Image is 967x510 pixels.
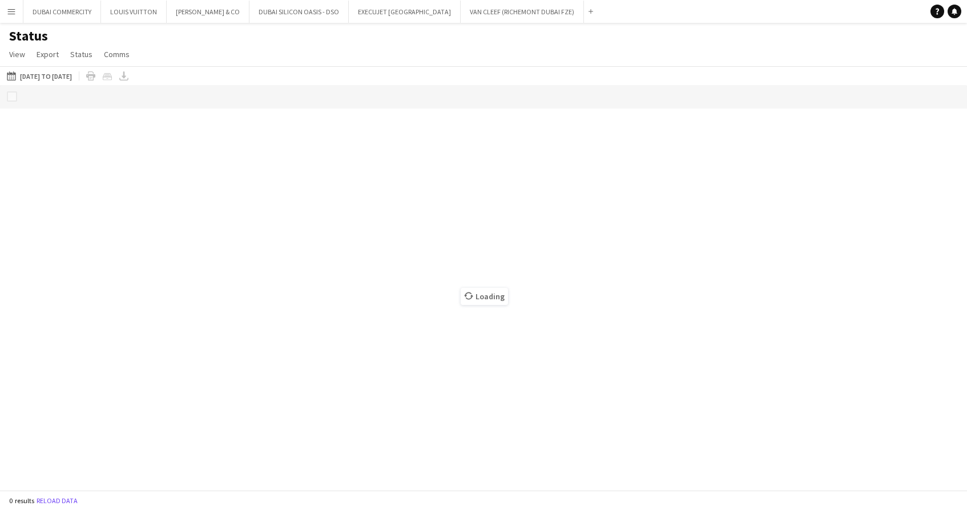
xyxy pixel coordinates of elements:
[167,1,249,23] button: [PERSON_NAME] & CO
[70,49,92,59] span: Status
[249,1,349,23] button: DUBAI SILICON OASIS - DSO
[349,1,461,23] button: EXECUJET [GEOGRAPHIC_DATA]
[5,69,74,83] button: [DATE] to [DATE]
[37,49,59,59] span: Export
[66,47,97,62] a: Status
[101,1,167,23] button: LOUIS VUITTON
[99,47,134,62] a: Comms
[32,47,63,62] a: Export
[34,495,80,507] button: Reload data
[461,288,508,305] span: Loading
[23,1,101,23] button: DUBAI COMMERCITY
[5,47,30,62] a: View
[461,1,584,23] button: VAN CLEEF (RICHEMONT DUBAI FZE)
[9,49,25,59] span: View
[104,49,130,59] span: Comms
